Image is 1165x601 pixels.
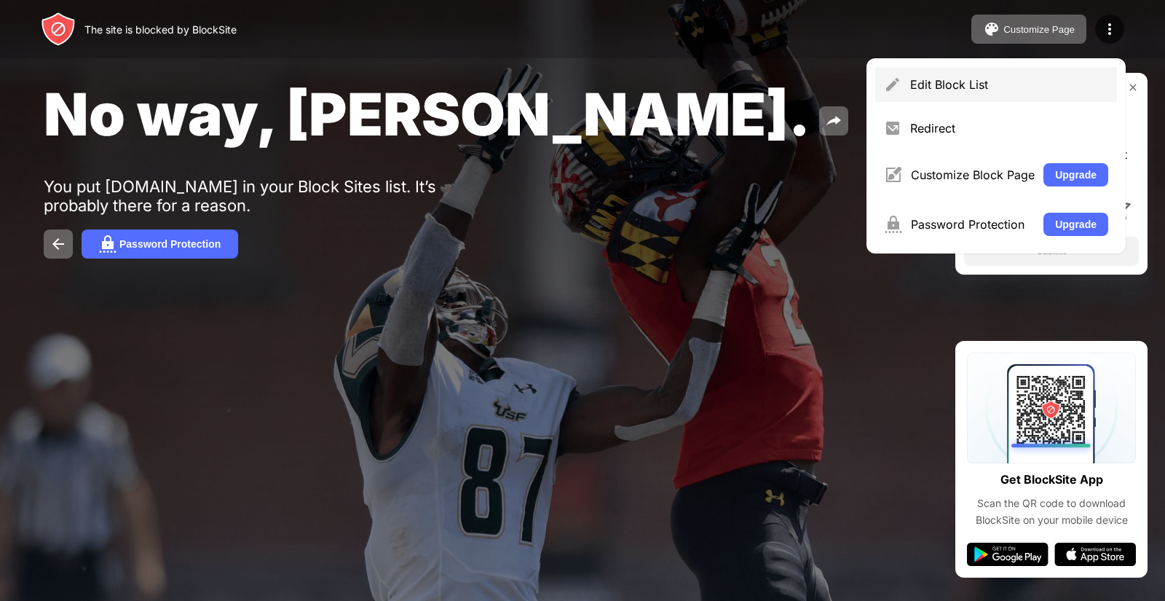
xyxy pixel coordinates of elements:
img: menu-pencil.svg [884,76,901,93]
img: header-logo.svg [41,12,76,47]
div: Password Protection [119,238,221,250]
button: Upgrade [1043,213,1108,236]
div: Password Protection [911,217,1035,232]
img: share.svg [825,112,842,130]
div: Scan the QR code to download BlockSite on your mobile device [967,495,1136,528]
button: Customize Page [971,15,1086,44]
img: menu-icon.svg [1101,20,1118,38]
div: The site is blocked by BlockSite [84,23,237,36]
div: Edit Block List [910,77,1108,92]
img: back.svg [50,235,67,253]
img: menu-redirect.svg [884,119,901,137]
span: No way, [PERSON_NAME]. [44,79,810,149]
img: menu-customize.svg [884,166,902,184]
img: pallet.svg [983,20,1000,38]
button: Upgrade [1043,163,1108,186]
img: rate-us-close.svg [1127,82,1139,93]
img: password.svg [99,235,116,253]
img: qrcode.svg [967,353,1136,463]
img: menu-password.svg [884,216,902,233]
div: Redirect [910,121,1108,135]
button: Password Protection [82,229,238,259]
img: google-play.svg [967,543,1048,566]
img: app-store.svg [1054,543,1136,566]
div: Customize Page [1003,24,1075,35]
div: You put [DOMAIN_NAME] in your Block Sites list. It’s probably there for a reason. [44,177,494,215]
div: Get BlockSite App [1000,469,1103,490]
div: Customize Block Page [911,168,1035,182]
